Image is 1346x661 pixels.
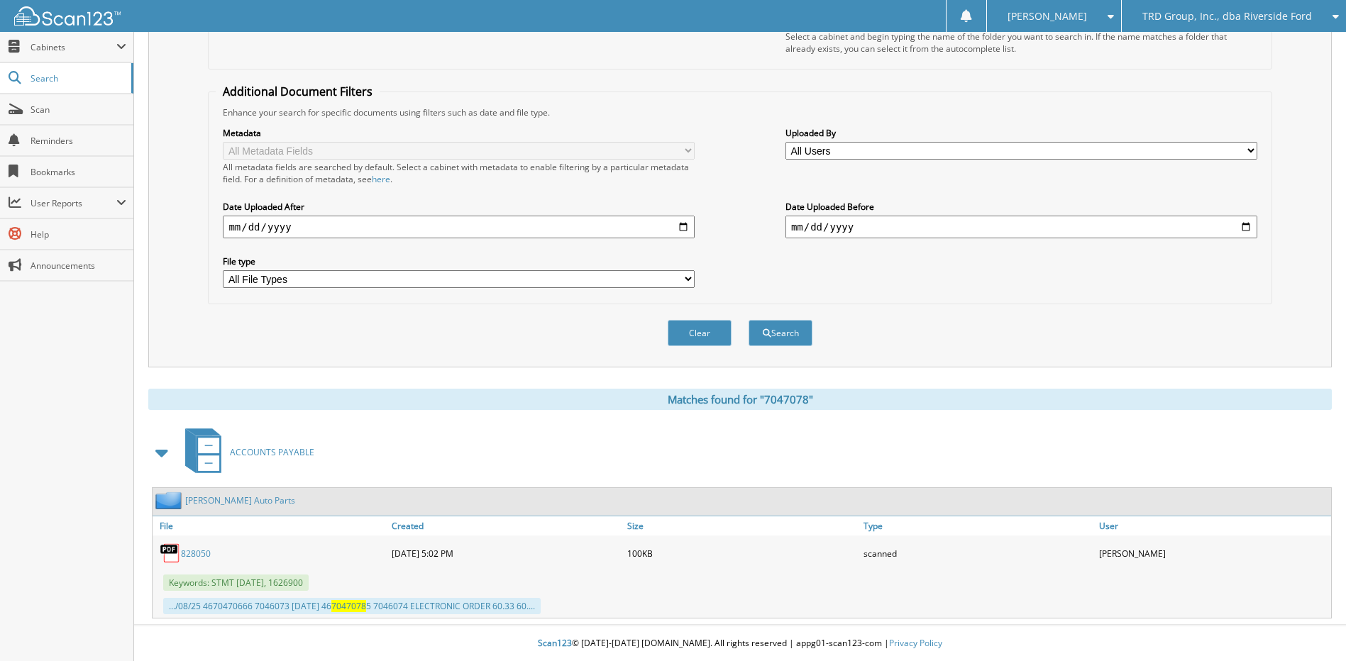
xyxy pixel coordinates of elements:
a: 828050 [181,548,211,560]
a: Created [388,516,624,535]
span: User Reports [31,197,116,209]
span: Keywords: STMT [DATE], 1626900 [163,574,309,591]
div: All metadata fields are searched by default. Select a cabinet with metadata to enable filtering b... [223,161,695,185]
div: scanned [860,539,1096,567]
span: Scan [31,104,126,116]
span: Reminders [31,135,126,147]
img: PDF.png [160,543,181,564]
input: start [223,216,695,238]
span: [PERSON_NAME] [1008,12,1087,21]
span: 7047078 [331,600,366,612]
span: Bookmarks [31,166,126,178]
input: end [785,216,1257,238]
label: File type [223,255,695,267]
label: Date Uploaded Before [785,201,1257,213]
button: Search [749,320,812,346]
div: [PERSON_NAME] [1096,539,1331,567]
span: Announcements [31,260,126,272]
a: Type [860,516,1096,535]
a: here [372,173,390,185]
div: Enhance your search for specific documents using filters such as date and file type. [216,106,1264,118]
a: Size [624,516,859,535]
label: Uploaded By [785,127,1257,139]
a: [PERSON_NAME] Auto Parts [185,494,295,506]
div: .../08/25 4670470666 7046073 [DATE] 46 5 7046074 ELECTRONIC ORDER 60.33 60.... [163,598,541,614]
a: Privacy Policy [889,637,942,649]
span: ACCOUNTS PAYABLE [230,446,314,458]
div: Matches found for "7047078" [148,389,1332,410]
label: Metadata [223,127,695,139]
a: User [1096,516,1331,535]
span: TRD Group, Inc., dba Riverside Ford [1142,12,1312,21]
iframe: Chat Widget [1275,593,1346,661]
button: Clear [668,320,732,346]
span: Scan123 [538,637,572,649]
div: [DATE] 5:02 PM [388,539,624,567]
a: ACCOUNTS PAYABLE [177,424,314,480]
label: Date Uploaded After [223,201,695,213]
div: © [DATE]-[DATE] [DOMAIN_NAME]. All rights reserved | appg01-scan123-com | [134,626,1346,661]
legend: Additional Document Filters [216,84,380,99]
div: 100KB [624,539,859,567]
img: folder2.png [155,491,185,509]
img: scan123-logo-white.svg [14,6,121,26]
span: Search [31,72,124,84]
span: Help [31,228,126,240]
a: File [153,516,388,535]
div: Select a cabinet and begin typing the name of the folder you want to search in. If the name match... [785,30,1257,55]
span: Cabinets [31,41,116,53]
